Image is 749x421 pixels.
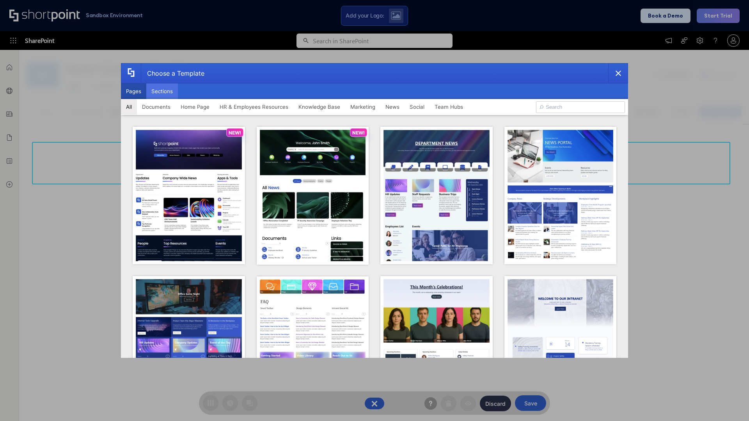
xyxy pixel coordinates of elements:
[405,99,430,115] button: Social
[293,99,345,115] button: Knowledge Base
[380,99,405,115] button: News
[146,83,178,99] button: Sections
[710,384,749,421] iframe: Chat Widget
[121,83,146,99] button: Pages
[352,130,365,136] p: NEW!
[430,99,468,115] button: Team Hubs
[121,99,137,115] button: All
[536,101,625,113] input: Search
[215,99,293,115] button: HR & Employees Resources
[121,63,628,358] div: template selector
[141,64,204,83] div: Choose a Template
[345,99,380,115] button: Marketing
[137,99,176,115] button: Documents
[176,99,215,115] button: Home Page
[229,130,241,136] p: NEW!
